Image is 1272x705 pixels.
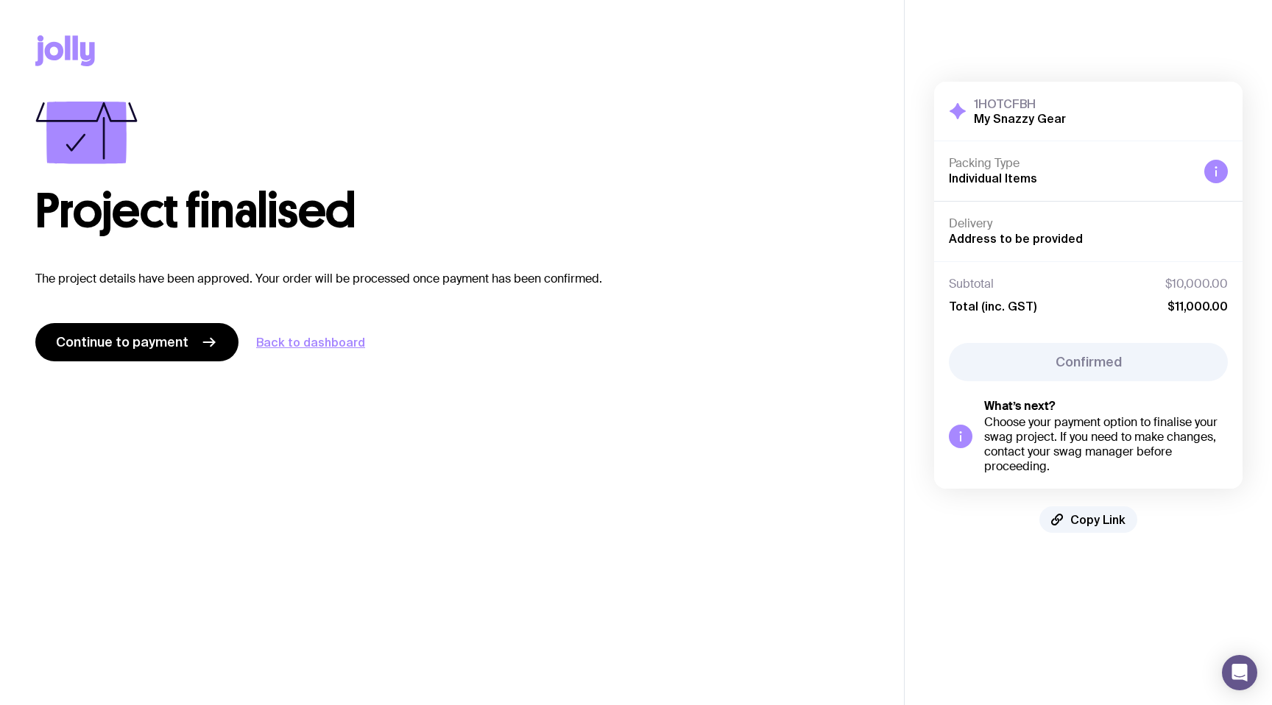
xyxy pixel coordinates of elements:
h4: Delivery [949,216,1228,231]
span: Copy Link [1070,512,1126,527]
a: Continue to payment [35,323,239,361]
span: Address to be provided [949,232,1083,245]
h4: Packing Type [949,156,1192,171]
a: Back to dashboard [256,333,365,351]
div: Open Intercom Messenger [1222,655,1257,690]
h5: What’s next? [984,399,1228,414]
span: $11,000.00 [1167,299,1228,313]
button: Copy Link [1039,506,1137,533]
span: Subtotal [949,277,994,291]
h1: Project finalised [35,188,869,235]
h3: 1HOTCFBH [974,96,1066,111]
span: Continue to payment [56,333,188,351]
p: The project details have been approved. Your order will be processed once payment has been confir... [35,270,869,288]
span: Total (inc. GST) [949,299,1036,313]
span: Individual Items [949,171,1037,185]
div: Choose your payment option to finalise your swag project. If you need to make changes, contact yo... [984,415,1228,474]
span: $10,000.00 [1165,277,1228,291]
h2: My Snazzy Gear [974,111,1066,126]
button: Confirmed [949,343,1228,381]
